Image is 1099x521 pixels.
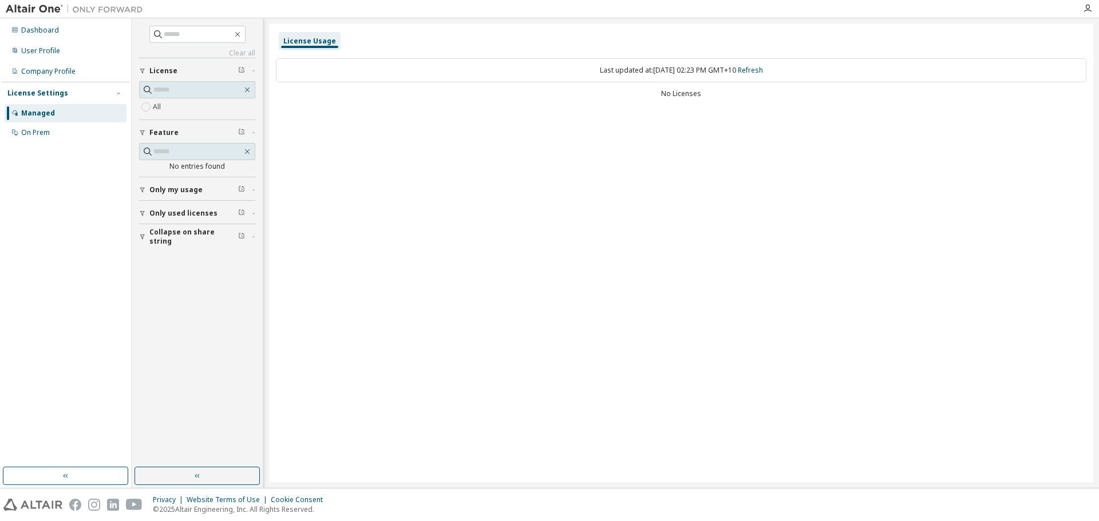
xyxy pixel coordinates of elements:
[21,109,55,118] div: Managed
[7,89,68,98] div: License Settings
[139,49,255,58] a: Clear all
[21,128,50,137] div: On Prem
[238,209,245,218] span: Clear filter
[139,58,255,83] button: License
[238,128,245,137] span: Clear filter
[187,495,271,504] div: Website Terms of Use
[149,185,203,194] span: Only my usage
[21,26,59,35] div: Dashboard
[149,66,177,75] span: License
[238,185,245,194] span: Clear filter
[126,499,143,511] img: youtube.svg
[238,232,245,241] span: Clear filter
[271,495,330,504] div: Cookie Consent
[738,65,763,75] a: Refresh
[153,495,187,504] div: Privacy
[238,66,245,75] span: Clear filter
[139,162,255,171] div: No entries found
[283,37,336,46] div: License Usage
[107,499,119,511] img: linkedin.svg
[139,120,255,145] button: Feature
[276,58,1086,82] div: Last updated at: [DATE] 02:23 PM GMT+10
[69,499,81,511] img: facebook.svg
[88,499,100,511] img: instagram.svg
[149,128,179,137] span: Feature
[149,228,238,246] span: Collapse on share string
[153,100,163,114] label: All
[21,67,76,76] div: Company Profile
[153,504,330,514] p: © 2025 Altair Engineering, Inc. All Rights Reserved.
[21,46,60,55] div: User Profile
[6,3,149,15] img: Altair One
[139,201,255,226] button: Only used licenses
[149,209,218,218] span: Only used licenses
[139,224,255,249] button: Collapse on share string
[276,89,1086,98] div: No Licenses
[3,499,62,511] img: altair_logo.svg
[139,177,255,202] button: Only my usage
